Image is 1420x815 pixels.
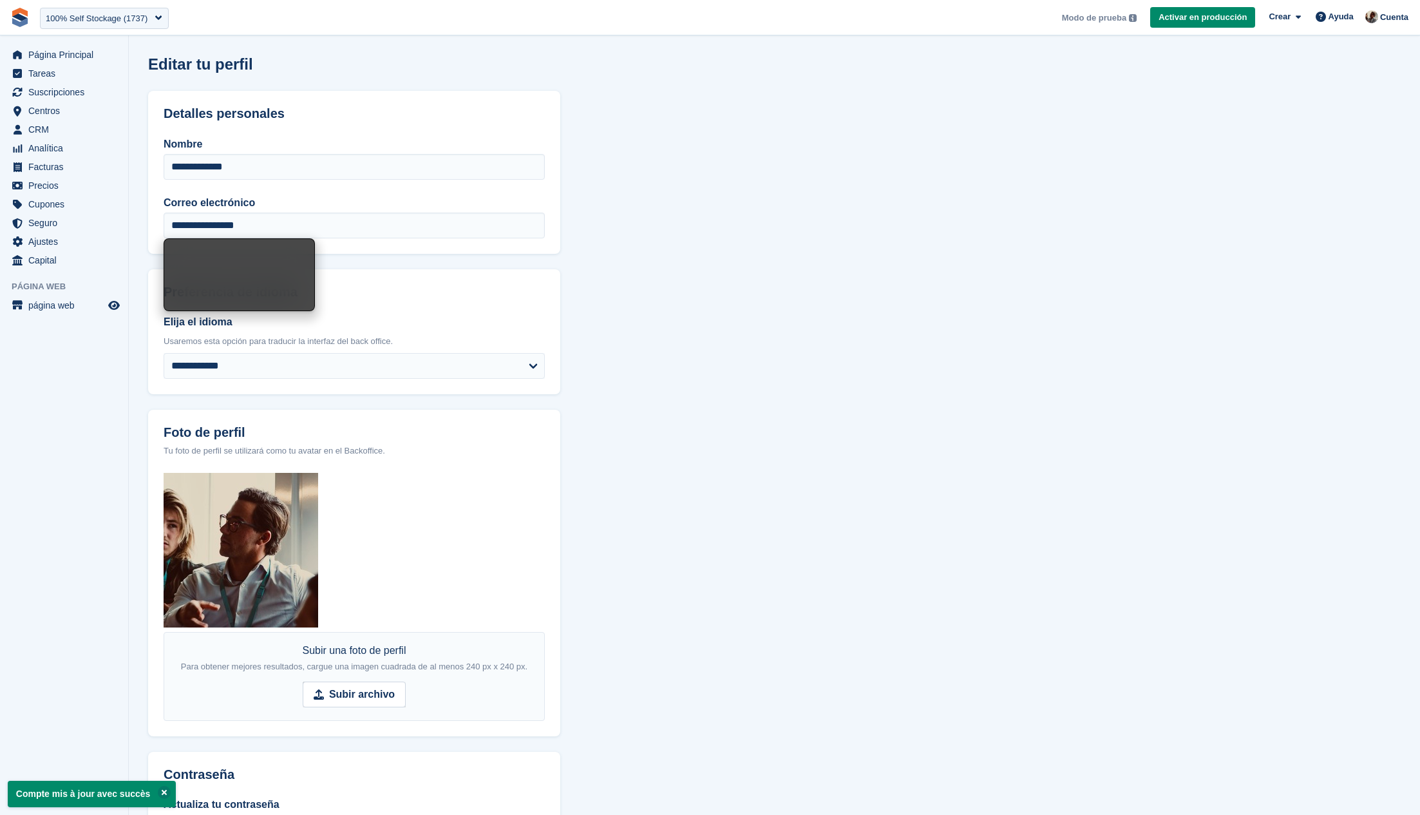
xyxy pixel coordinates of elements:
a: menu [6,195,122,213]
span: CRM [28,120,106,139]
span: Cuenta [1380,11,1408,24]
a: Activar en producción [1150,7,1255,28]
span: Activar en producción [1159,11,1247,24]
label: Correo electrónico [164,195,545,211]
a: Vista previa de la tienda [106,298,122,313]
a: menu [6,214,122,232]
span: Cupones [28,195,106,213]
span: Crear [1269,10,1291,23]
h1: Editar tu perfil [148,55,253,73]
a: menu [6,158,122,176]
a: menú [6,296,122,314]
span: Centros [28,102,106,120]
span: Seguro [28,214,106,232]
img: BCN%20Startup%20Trip%20-%20IMG_7632.jpg [164,473,318,628]
label: Nombre [164,137,545,152]
strong: Subir archivo [329,687,395,702]
span: Página Principal [28,46,106,64]
a: menu [6,64,122,82]
img: stora-icon-8386f47178a22dfd0bd8f6a31ec36ba5ce8667c1dd55bd0f319d3a0aa187defe.svg [10,8,30,27]
a: menu [6,120,122,139]
div: Subir una foto de perfil [181,643,527,674]
h2: Detalles personales [164,106,545,121]
span: Suscripciones [28,83,106,101]
div: 100% Self Stockage (1737) [46,12,147,25]
span: Para obtener mejores resultados, cargue una imagen cuadrada de al menos 240 px x 240 px. [181,662,527,671]
span: Capital [28,251,106,269]
div: Tu foto de perfil se utilizará como tu avatar en el Backoffice. [164,445,545,457]
img: Patrick Blanc [1365,10,1378,23]
span: Ajustes [28,233,106,251]
label: Actualiza tu contraseña [164,797,545,812]
span: Ayuda [1329,10,1354,23]
a: menu [6,233,122,251]
span: página web [28,296,106,314]
p: Compte mis à jour avec succès [8,781,176,807]
label: Foto de perfil [164,425,545,440]
div: Usaremos esta opción para traducir la interfaz del back office. [164,335,545,348]
a: menu [6,102,122,120]
a: menu [6,251,122,269]
span: Analítica [28,139,106,157]
h2: Preferencia de idioma [164,285,545,300]
a: menu [6,177,122,195]
input: Subir archivo [303,682,406,707]
label: Elija el idioma [164,314,545,330]
a: menu [6,46,122,64]
img: icon-info-grey-7440780725fd019a000dd9b08b2336e03edf1995a4989e88bcd33f0948082b44.svg [1129,14,1137,22]
span: Facturas [28,158,106,176]
span: Tareas [28,64,106,82]
h2: Contraseña [164,767,545,782]
span: Modo de prueba [1062,12,1126,24]
span: Precios [28,177,106,195]
a: menu [6,139,122,157]
a: menu [6,83,122,101]
span: Página web [12,280,128,293]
